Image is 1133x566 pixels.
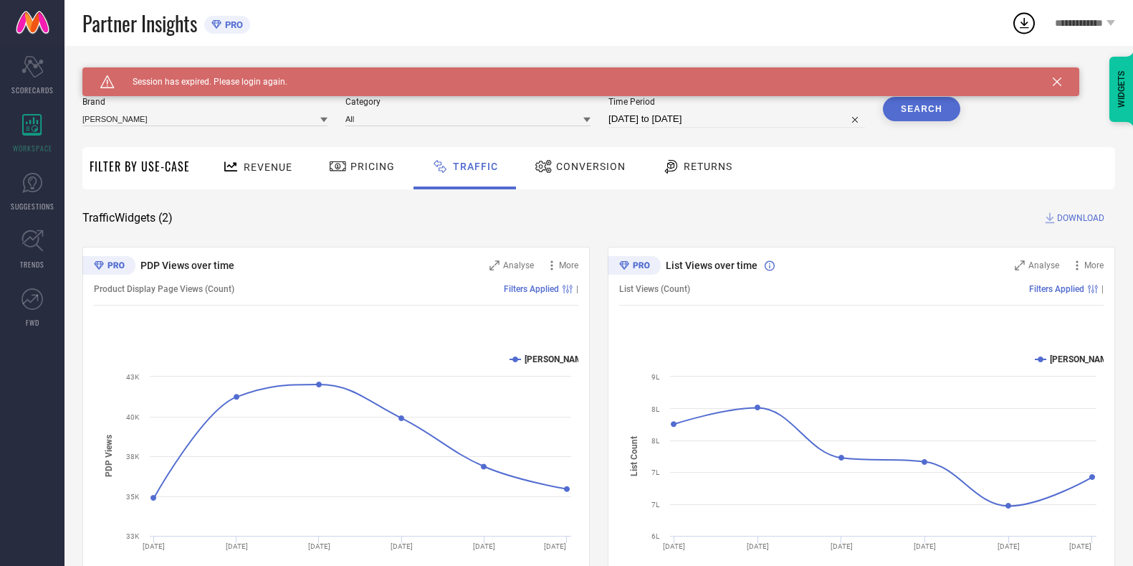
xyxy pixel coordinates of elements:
[1029,284,1084,294] span: Filters Applied
[576,284,578,294] span: |
[226,542,248,550] text: [DATE]
[244,161,292,173] span: Revenue
[1084,260,1104,270] span: More
[503,260,534,270] span: Analyse
[525,354,590,364] text: [PERSON_NAME]
[26,317,39,328] span: FWD
[608,97,865,107] span: Time Period
[666,260,757,271] span: List Views over time
[831,542,853,550] text: [DATE]
[94,284,234,294] span: Product Display Page Views (Count)
[82,67,182,79] span: SYSTEM WORKSPACE
[559,260,578,270] span: More
[82,211,173,225] span: Traffic Widgets ( 2 )
[684,161,732,172] span: Returns
[883,97,960,121] button: Search
[82,9,197,38] span: Partner Insights
[221,19,243,30] span: PRO
[1101,284,1104,294] span: |
[608,110,865,128] input: Select time period
[104,435,114,477] tspan: PDP Views
[1050,354,1115,364] text: [PERSON_NAME]
[82,97,328,107] span: Brand
[453,161,498,172] span: Traffic
[651,373,660,381] text: 9L
[115,77,287,87] span: Session has expired. Please login again.
[1011,10,1037,36] div: Open download list
[350,161,395,172] span: Pricing
[308,542,330,550] text: [DATE]
[13,143,52,154] span: WORKSPACE
[126,373,140,381] text: 43K
[82,256,135,278] div: Premium
[651,468,660,476] text: 7L
[651,405,660,413] text: 8L
[1015,260,1025,270] svg: Zoom
[663,542,685,550] text: [DATE]
[504,284,559,294] span: Filters Applied
[914,542,936,550] text: [DATE]
[544,542,566,550] text: [DATE]
[651,437,660,445] text: 8L
[619,284,690,294] span: List Views (Count)
[140,260,234,271] span: PDP Views over time
[651,501,660,509] text: 7L
[489,260,499,270] svg: Zoom
[629,436,639,476] tspan: List Count
[1069,542,1091,550] text: [DATE]
[143,542,165,550] text: [DATE]
[90,158,190,175] span: Filter By Use-Case
[747,542,769,550] text: [DATE]
[11,85,54,95] span: SCORECARDS
[345,97,591,107] span: Category
[126,532,140,540] text: 33K
[473,542,495,550] text: [DATE]
[1028,260,1059,270] span: Analyse
[126,413,140,421] text: 40K
[608,256,661,278] div: Premium
[998,542,1020,550] text: [DATE]
[11,201,54,212] span: SUGGESTIONS
[1057,211,1104,225] span: DOWNLOAD
[126,493,140,501] text: 35K
[20,259,44,270] span: TRENDS
[391,542,413,550] text: [DATE]
[126,453,140,461] text: 38K
[556,161,626,172] span: Conversion
[651,532,660,540] text: 6L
